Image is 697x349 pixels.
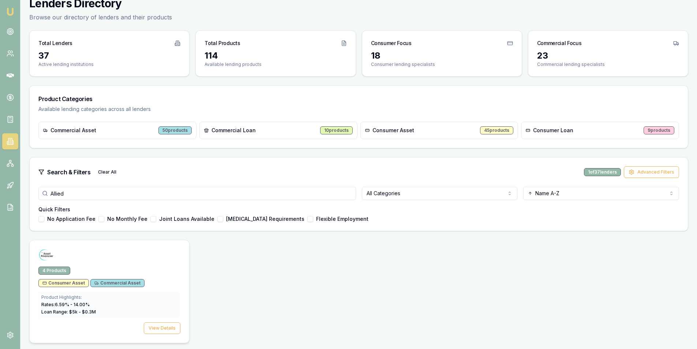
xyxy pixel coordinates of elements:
button: Advanced Filters [624,166,679,178]
h3: Search & Filters [47,168,91,177]
span: Consumer Asset [42,280,85,286]
h4: Quick Filters [38,206,679,213]
button: View Details [144,322,180,334]
img: emu-icon-u.png [6,7,15,16]
label: [MEDICAL_DATA] Requirements [226,216,304,222]
p: Available lending products [205,62,346,67]
div: 9 products [644,126,674,134]
span: Commercial Loan [211,127,256,134]
div: 50 products [158,126,192,134]
span: Rates: 6.59 % - 14.00 % [41,302,90,307]
label: No Monthly Fee [107,216,147,222]
h3: Total Products [205,40,240,47]
div: 114 [205,50,346,62]
input: Search lenders, products, descriptions... [38,187,356,200]
h3: Product Categories [38,94,679,103]
p: Active lending institutions [38,62,180,67]
div: 4 Products [38,267,70,275]
img: The Asset Financier logo [38,249,54,261]
div: 18 [371,50,513,62]
span: Commercial Asset [94,280,140,286]
div: 10 products [320,126,353,134]
div: 1 of 37 lenders [584,168,621,176]
div: Product Highlights: [41,294,177,300]
p: Available lending categories across all lenders [38,105,679,113]
label: Flexible Employment [316,216,368,222]
h3: Consumer Focus [371,40,412,47]
label: Joint Loans Available [159,216,214,222]
div: 45 products [480,126,513,134]
div: 37 [38,50,180,62]
p: Commercial lending specialists [537,62,679,67]
h3: Total Lenders [38,40,72,47]
a: The Asset Financier logo4 ProductsConsumer AssetCommercial AssetProduct Highlights:Rates:6.59% - ... [29,240,190,343]
span: Consumer Loan [533,127,573,134]
label: No Application Fee [47,216,95,222]
button: Clear All [94,166,121,178]
div: 23 [537,50,679,62]
span: Consumer Asset [372,127,414,134]
span: Commercial Asset [50,127,96,134]
span: Loan Range: $ 5 k - $ 0.3 M [41,309,96,315]
h3: Commercial Focus [537,40,581,47]
p: Consumer lending specialists [371,62,513,67]
p: Browse our directory of lenders and their products [29,13,172,22]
